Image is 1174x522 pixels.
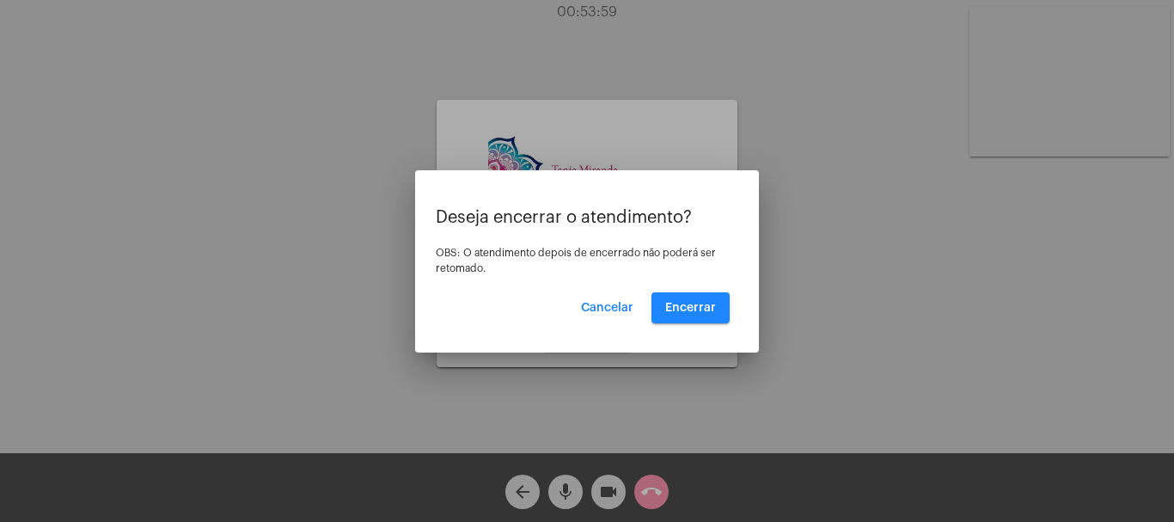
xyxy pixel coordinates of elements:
[581,302,633,314] span: Cancelar
[567,292,647,323] button: Cancelar
[436,248,716,273] span: OBS: O atendimento depois de encerrado não poderá ser retomado.
[651,292,730,323] button: Encerrar
[665,302,716,314] span: Encerrar
[436,208,738,227] p: Deseja encerrar o atendimento?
